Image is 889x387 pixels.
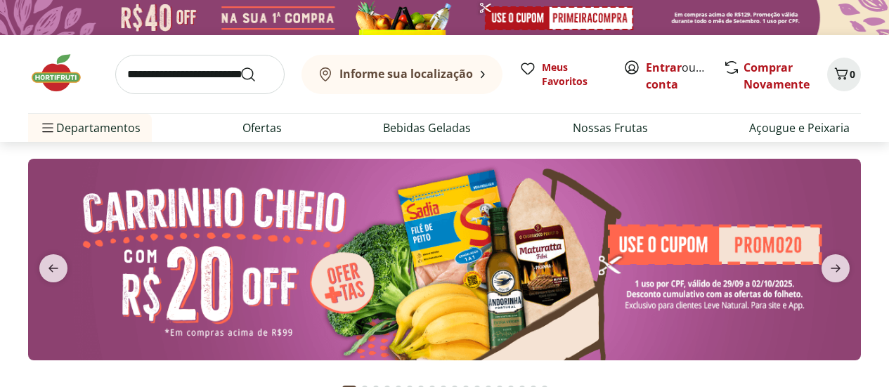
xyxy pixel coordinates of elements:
[850,67,855,81] span: 0
[339,66,473,81] b: Informe sua localização
[542,60,606,88] span: Meus Favoritos
[115,55,285,94] input: search
[573,119,648,136] a: Nossas Frutas
[810,254,861,282] button: next
[383,119,471,136] a: Bebidas Geladas
[646,60,682,75] a: Entrar
[519,60,606,88] a: Meus Favoritos
[827,58,861,91] button: Carrinho
[646,60,723,92] a: Criar conta
[301,55,502,94] button: Informe sua localização
[28,52,98,94] img: Hortifruti
[39,111,141,145] span: Departamentos
[39,111,56,145] button: Menu
[240,66,273,83] button: Submit Search
[28,159,861,360] img: cupom
[242,119,282,136] a: Ofertas
[646,59,708,93] span: ou
[28,254,79,282] button: previous
[749,119,850,136] a: Açougue e Peixaria
[744,60,810,92] a: Comprar Novamente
